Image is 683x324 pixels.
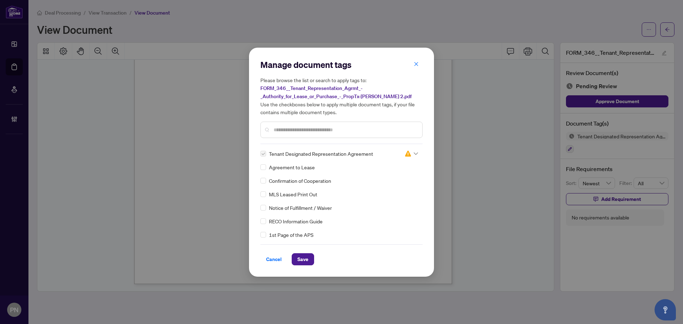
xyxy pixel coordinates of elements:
[260,59,423,70] h2: Manage document tags
[269,190,317,198] span: MLS Leased Print Out
[269,231,313,239] span: 1st Page of the APS
[404,150,412,157] img: status
[266,254,282,265] span: Cancel
[269,163,315,171] span: Agreement to Lease
[269,177,331,185] span: Confirmation of Cooperation
[404,150,418,157] span: Needs Work
[297,254,308,265] span: Save
[260,253,287,265] button: Cancel
[292,253,314,265] button: Save
[269,204,332,212] span: Notice of Fulfillment / Waiver
[655,299,676,320] button: Open asap
[414,62,419,67] span: close
[260,85,412,100] span: FORM_346__Tenant_Representation_Agrmt_-_Authority_for_Lease_or_Purchase_-_PropTx-[PERSON_NAME] 2.pdf
[269,217,323,225] span: RECO Information Guide
[260,76,423,116] h5: Please browse the list or search to apply tags to: Use the checkboxes below to apply multiple doc...
[269,150,373,158] span: Tenant Designated Representation Agreement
